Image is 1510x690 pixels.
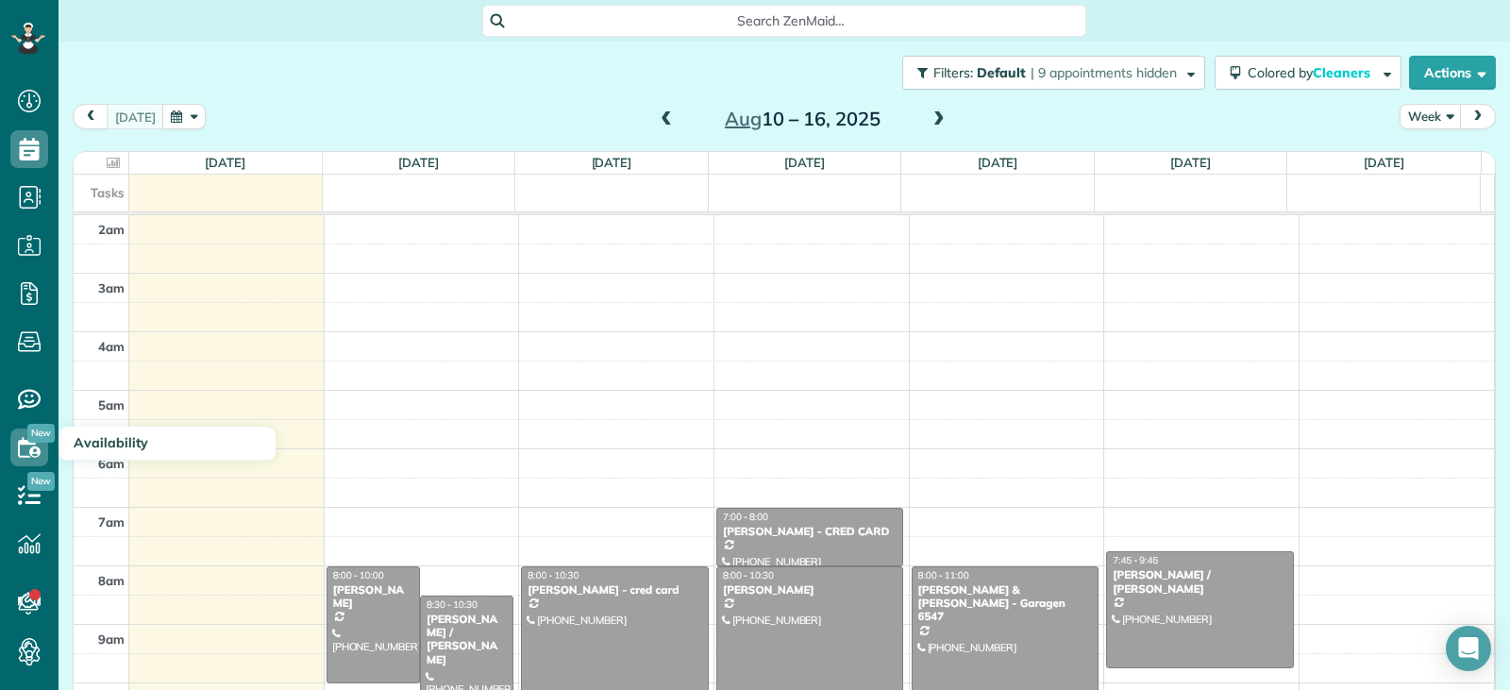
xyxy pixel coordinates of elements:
div: [PERSON_NAME] - CRED CARD [722,525,898,538]
span: Tasks [91,185,125,200]
button: Week [1400,104,1462,129]
span: 5am [98,397,125,412]
button: next [1460,104,1496,129]
a: [DATE] [978,155,1018,170]
span: 8am [98,573,125,588]
a: [DATE] [205,155,245,170]
div: [PERSON_NAME] - cred card [527,583,703,597]
span: 7:45 - 9:45 [1113,554,1158,566]
button: [DATE] [107,104,164,129]
span: 8:00 - 10:30 [528,569,579,581]
span: 8:00 - 10:00 [333,569,384,581]
span: 2am [98,222,125,237]
a: [DATE] [592,155,632,170]
a: [DATE] [1364,155,1404,170]
h2: 10 – 16, 2025 [684,109,920,129]
span: Aug [725,107,762,130]
span: 6am [98,456,125,471]
div: [PERSON_NAME] & [PERSON_NAME] - Garagen 6547 [917,583,1094,624]
div: [PERSON_NAME] [332,583,414,611]
span: Default [977,64,1027,81]
a: [DATE] [784,155,825,170]
button: Filters: Default | 9 appointments hidden [902,56,1205,90]
div: [PERSON_NAME] / [PERSON_NAME] [1112,568,1288,596]
span: 4am [98,339,125,354]
a: [DATE] [398,155,439,170]
div: [PERSON_NAME] [722,583,898,597]
a: [DATE] [1170,155,1211,170]
button: Colored byCleaners [1215,56,1401,90]
span: New [27,424,55,443]
button: Actions [1409,56,1496,90]
span: 8:30 - 10:30 [427,598,478,611]
span: New [27,472,55,491]
span: Filters: [933,64,973,81]
span: 3am [98,280,125,295]
span: | 9 appointments hidden [1031,64,1177,81]
div: [PERSON_NAME] / [PERSON_NAME] [426,613,508,667]
div: Open Intercom Messenger [1446,626,1491,671]
span: 7:00 - 8:00 [723,511,768,523]
span: 8:00 - 10:30 [723,569,774,581]
span: Availability [74,434,148,451]
span: Cleaners [1313,64,1373,81]
button: prev [73,104,109,129]
span: 7am [98,514,125,530]
a: Filters: Default | 9 appointments hidden [893,56,1205,90]
span: Colored by [1248,64,1377,81]
span: 9am [98,631,125,647]
span: 8:00 - 11:00 [918,569,969,581]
